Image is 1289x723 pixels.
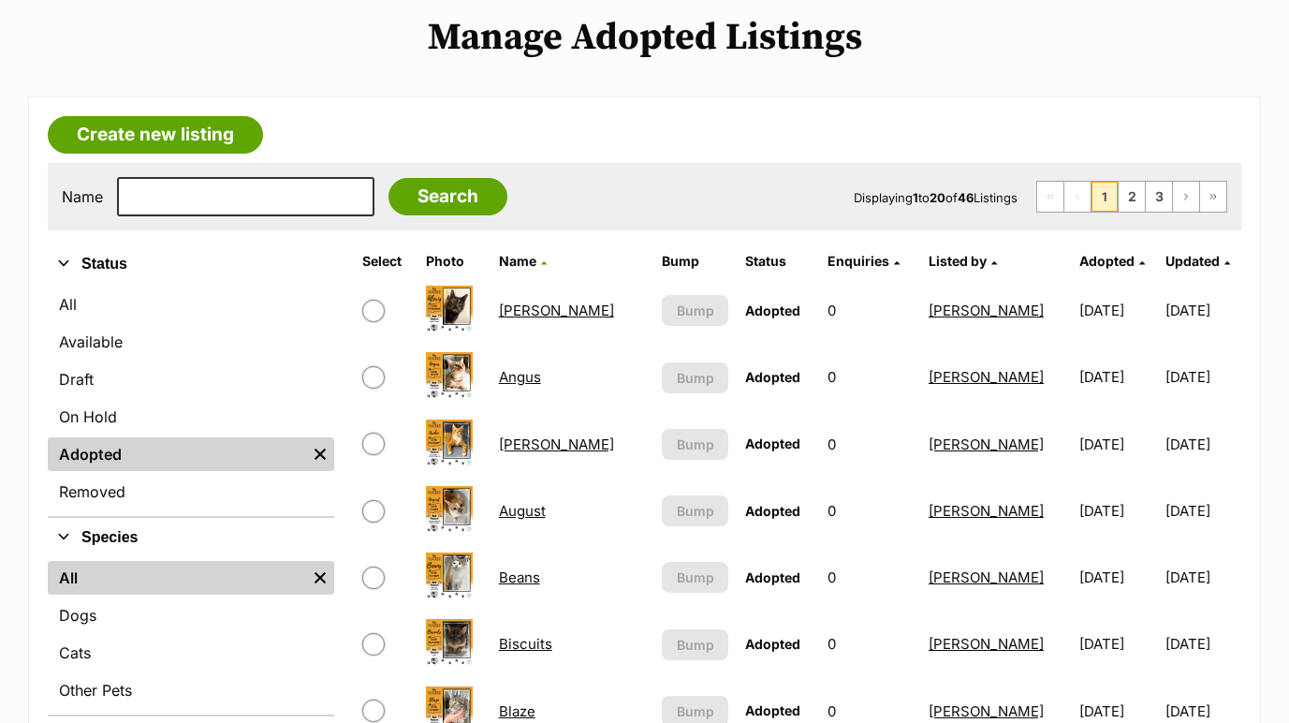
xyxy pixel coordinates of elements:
[499,253,536,269] span: Name
[820,479,919,543] td: 0
[1072,479,1164,543] td: [DATE]
[913,190,918,205] strong: 1
[1072,412,1164,477] td: [DATE]
[745,702,800,718] span: Adopted
[929,368,1044,386] a: [PERSON_NAME]
[828,253,900,269] a: Enquiries
[854,190,1018,205] span: Displaying to of Listings
[677,568,714,587] span: Bump
[48,288,334,321] a: All
[745,369,800,385] span: Adopted
[1165,345,1239,409] td: [DATE]
[958,190,974,205] strong: 46
[499,435,614,453] a: [PERSON_NAME]
[662,562,728,593] button: Bump
[48,437,306,471] a: Adopted
[929,302,1044,319] a: [PERSON_NAME]
[677,635,714,655] span: Bump
[1146,182,1172,212] a: Page 3
[418,246,489,276] th: Photo
[48,525,334,550] button: Species
[1200,182,1226,212] a: Last page
[1072,278,1164,343] td: [DATE]
[355,246,417,276] th: Select
[745,302,800,318] span: Adopted
[1165,612,1239,676] td: [DATE]
[677,368,714,388] span: Bump
[499,502,546,520] a: August
[929,635,1044,653] a: [PERSON_NAME]
[48,362,334,396] a: Draft
[677,701,714,721] span: Bump
[1119,182,1145,212] a: Page 2
[1165,545,1239,610] td: [DATE]
[48,252,334,276] button: Status
[1079,253,1135,269] span: Adopted
[929,502,1044,520] a: [PERSON_NAME]
[662,429,728,460] button: Bump
[306,561,334,595] a: Remove filter
[1165,412,1239,477] td: [DATE]
[48,284,334,516] div: Status
[662,295,728,326] button: Bump
[820,545,919,610] td: 0
[745,435,800,451] span: Adopted
[745,503,800,519] span: Adopted
[48,325,334,359] a: Available
[828,253,889,269] span: translation missing: en.admin.listings.index.attributes.enquiries
[929,253,987,269] span: Listed by
[662,629,728,660] button: Bump
[499,635,552,653] a: Biscuits
[1079,253,1145,269] a: Adopted
[48,557,334,715] div: Species
[738,246,818,276] th: Status
[929,568,1044,586] a: [PERSON_NAME]
[1036,181,1227,213] nav: Pagination
[499,302,614,319] a: [PERSON_NAME]
[1173,182,1199,212] a: Next page
[48,673,334,707] a: Other Pets
[930,190,945,205] strong: 20
[388,178,507,215] input: Search
[499,702,535,720] a: Blaze
[820,612,919,676] td: 0
[677,301,714,320] span: Bump
[306,437,334,471] a: Remove filter
[499,568,540,586] a: Beans
[1072,345,1164,409] td: [DATE]
[745,569,800,585] span: Adopted
[48,116,263,154] a: Create new listing
[929,253,997,269] a: Listed by
[1165,278,1239,343] td: [DATE]
[1072,545,1164,610] td: [DATE]
[1072,612,1164,676] td: [DATE]
[1064,182,1091,212] span: Previous page
[820,345,919,409] td: 0
[929,435,1044,453] a: [PERSON_NAME]
[662,495,728,526] button: Bump
[62,188,103,205] label: Name
[48,636,334,670] a: Cats
[499,253,547,269] a: Name
[1165,253,1230,269] a: Updated
[499,368,541,386] a: Angus
[654,246,736,276] th: Bump
[929,702,1044,720] a: [PERSON_NAME]
[1037,182,1063,212] span: First page
[48,598,334,632] a: Dogs
[677,435,714,454] span: Bump
[48,475,334,509] a: Removed
[677,501,714,521] span: Bump
[745,636,800,652] span: Adopted
[48,400,334,434] a: On Hold
[820,278,919,343] td: 0
[1091,182,1118,212] span: Page 1
[1165,253,1220,269] span: Updated
[820,412,919,477] td: 0
[1165,479,1239,543] td: [DATE]
[48,561,306,595] a: All
[662,362,728,393] button: Bump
